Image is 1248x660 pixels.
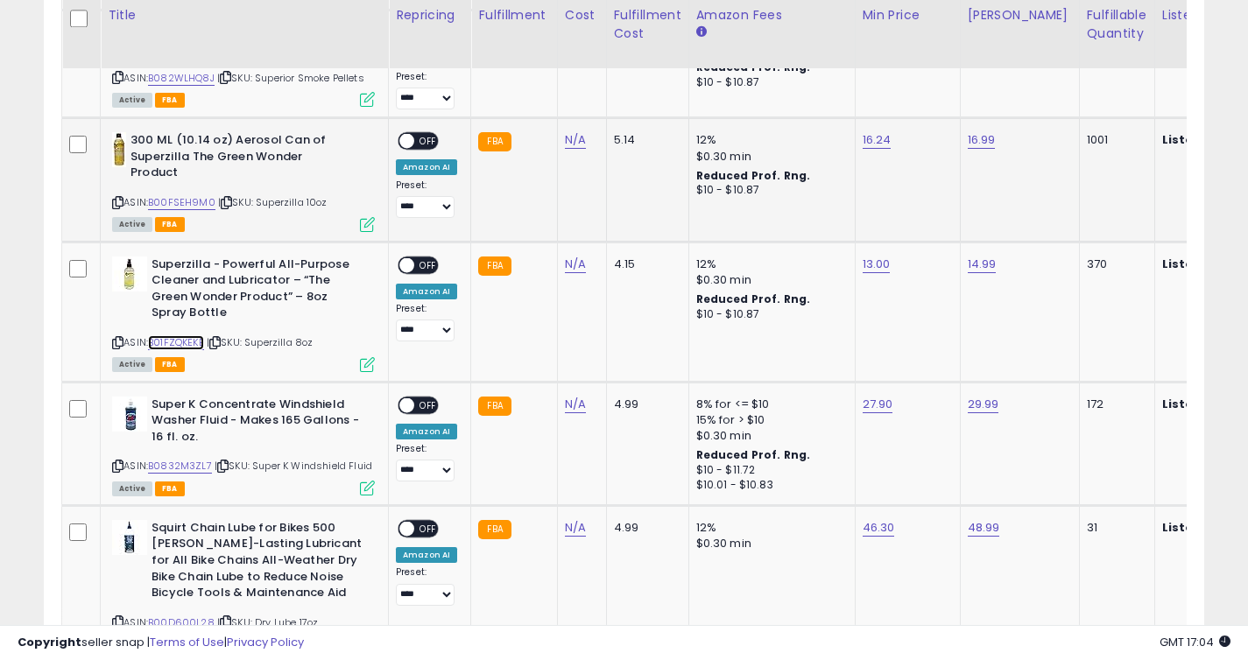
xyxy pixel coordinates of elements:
span: OFF [414,397,442,412]
span: All listings currently available for purchase on Amazon [112,217,152,232]
small: FBA [478,397,511,416]
span: FBA [155,481,185,496]
div: ASIN: [112,132,375,229]
div: Amazon AI [396,159,457,175]
div: Amazon AI [396,424,457,439]
b: Superzilla - Powerful All-Purpose Cleaner and Lubricator – “The Green Wonder Product” – 8oz Spray... [152,256,364,326]
small: FBA [478,520,511,539]
div: 5.14 [614,132,675,148]
div: 12% [696,520,842,536]
div: Amazon AI [396,284,457,299]
div: $10 - $10.87 [696,183,842,198]
div: 12% [696,132,842,148]
b: 300 ML (10.14 oz) Aerosol Can of Superzilla The Green Wonder Product [130,132,343,186]
div: Repricing [396,6,463,25]
div: 4.99 [614,397,675,412]
div: ASIN: [112,397,375,494]
div: Title [108,6,381,25]
div: 31 [1087,520,1141,536]
span: 2025-08-13 17:04 GMT [1160,634,1230,650]
b: Listed Price: [1162,131,1242,148]
a: 29.99 [968,396,999,413]
span: | SKU: Super K Windshield Fluid [215,459,372,473]
b: Listed Price: [1162,519,1242,536]
div: $0.30 min [696,149,842,165]
div: 15% for > $10 [696,412,842,428]
a: 16.99 [968,131,996,149]
div: 4.15 [614,256,675,272]
b: Super K Concentrate Windshield Washer Fluid - Makes 165 Gallons - 16 fl. oz. [152,397,364,450]
div: [PERSON_NAME] [968,6,1072,25]
a: 46.30 [863,519,895,537]
div: 370 [1087,256,1141,272]
div: Preset: [396,179,457,219]
a: Privacy Policy [227,634,304,650]
div: Preset: [396,71,457,110]
div: ASIN: [112,256,375,370]
small: FBA [478,132,511,151]
b: Listed Price: [1162,396,1242,412]
div: ASIN: [112,25,375,106]
a: N/A [565,256,586,273]
div: 172 [1087,397,1141,412]
a: 27.90 [863,396,893,413]
div: Fulfillment Cost [614,6,681,43]
span: All listings currently available for purchase on Amazon [112,93,152,108]
b: Listed Price: [1162,256,1242,272]
a: B0832M3ZL7 [148,459,212,474]
b: Squirt Chain Lube for Bikes 500 [PERSON_NAME]-Lasting Lubricant for All Bike Chains All-Weather D... [152,520,364,606]
span: OFF [414,521,442,536]
img: 41O0XAC3ByL._SL40_.jpg [112,132,126,167]
a: N/A [565,131,586,149]
a: B00FSEH9M0 [148,195,215,210]
span: OFF [414,257,442,272]
div: $0.30 min [696,428,842,444]
div: $10 - $11.72 [696,463,842,478]
span: | SKU: Superior Smoke Pellets [217,71,364,85]
div: seller snap | | [18,635,304,651]
a: N/A [565,396,586,413]
small: Amazon Fees. [696,25,707,40]
a: Terms of Use [150,634,224,650]
div: Fulfillment [478,6,549,25]
div: $10 - $10.87 [696,75,842,90]
b: Reduced Prof. Rng. [696,447,811,462]
div: Preset: [396,566,457,606]
img: 41sp1pDh9kL._SL40_.jpg [112,256,147,291]
div: 12% [696,256,842,272]
a: N/A [565,519,586,537]
a: 13.00 [863,256,891,273]
div: 1001 [1087,132,1141,148]
span: FBA [155,357,185,372]
div: Min Price [863,6,953,25]
span: OFF [414,134,442,149]
b: Reduced Prof. Rng. [696,291,811,306]
span: All listings currently available for purchase on Amazon [112,481,152,496]
div: $10 - $10.87 [696,307,842,322]
img: 41RD-VY+w6L._SL40_.jpg [112,397,147,432]
div: Amazon Fees [696,6,848,25]
div: Cost [565,6,599,25]
span: FBA [155,93,185,108]
span: | SKU: Superzilla 10oz [218,195,328,209]
a: 16.24 [863,131,892,149]
span: All listings currently available for purchase on Amazon [112,357,152,372]
small: FBA [478,256,511,276]
b: Reduced Prof. Rng. [696,168,811,183]
div: 8% for <= $10 [696,397,842,412]
div: Amazon AI [396,547,457,563]
a: B082WLHQ8J [148,71,215,86]
div: Preset: [396,443,457,482]
div: $0.30 min [696,536,842,551]
a: 14.99 [968,256,997,273]
span: FBA [155,217,185,232]
div: Fulfillable Quantity [1087,6,1147,43]
div: Preset: [396,303,457,342]
img: 31LsXHok8xL._SL40_.jpg [112,520,147,555]
a: 48.99 [968,519,1000,537]
a: B01FZQKEKE [148,335,204,350]
div: 4.99 [614,520,675,536]
span: | SKU: Superzilla 8oz [207,335,314,349]
div: $0.30 min [696,272,842,288]
strong: Copyright [18,634,81,650]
